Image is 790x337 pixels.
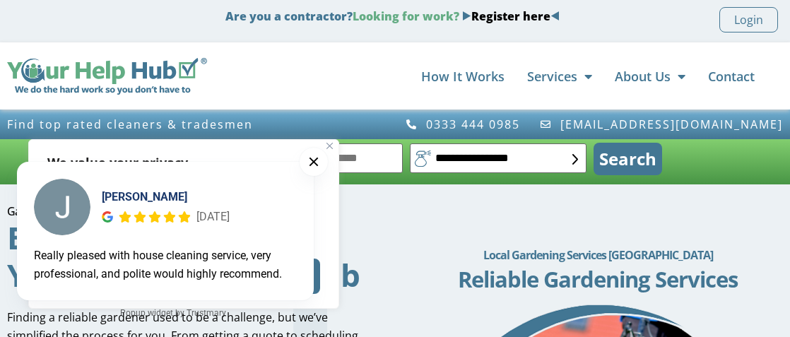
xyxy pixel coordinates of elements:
[734,11,763,29] span: Login
[17,306,329,320] a: Popup widget by Trustmary
[7,58,207,95] img: Your Help Hub Wide Logo
[353,8,459,24] span: Looking for work?
[102,189,230,206] div: [PERSON_NAME]
[719,7,778,32] a: Login
[557,118,783,131] span: [EMAIL_ADDRESS][DOMAIN_NAME]
[423,118,520,131] span: 0333 444 0985
[421,62,505,90] a: How It Works
[572,154,579,165] img: select-box-form.svg
[708,62,755,90] a: Contact
[7,118,388,131] h3: Find top rated cleaners & tradesmen
[413,268,783,290] h3: Reliable Gardening Services
[413,241,783,269] h2: Local Gardening Services [GEOGRAPHIC_DATA]
[34,179,90,235] img: Janet
[615,62,685,90] a: About Us
[221,62,755,90] nav: Menu
[102,211,113,223] div: Google
[527,62,592,90] a: Services
[196,208,230,226] div: [DATE]
[405,118,520,131] a: 0333 444 0985
[462,11,471,20] img: Blue Arrow - Right
[34,247,297,283] div: Really pleased with house cleaning service, very professional, and polite would highly recommend.
[550,11,560,20] img: Blue Arrow - Left
[326,143,333,149] img: Close
[594,143,662,175] button: Search
[471,8,550,24] a: Register here
[102,211,113,223] img: Google Reviews
[540,118,784,131] a: [EMAIL_ADDRESS][DOMAIN_NAME]
[225,8,560,24] strong: Are you a contractor?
